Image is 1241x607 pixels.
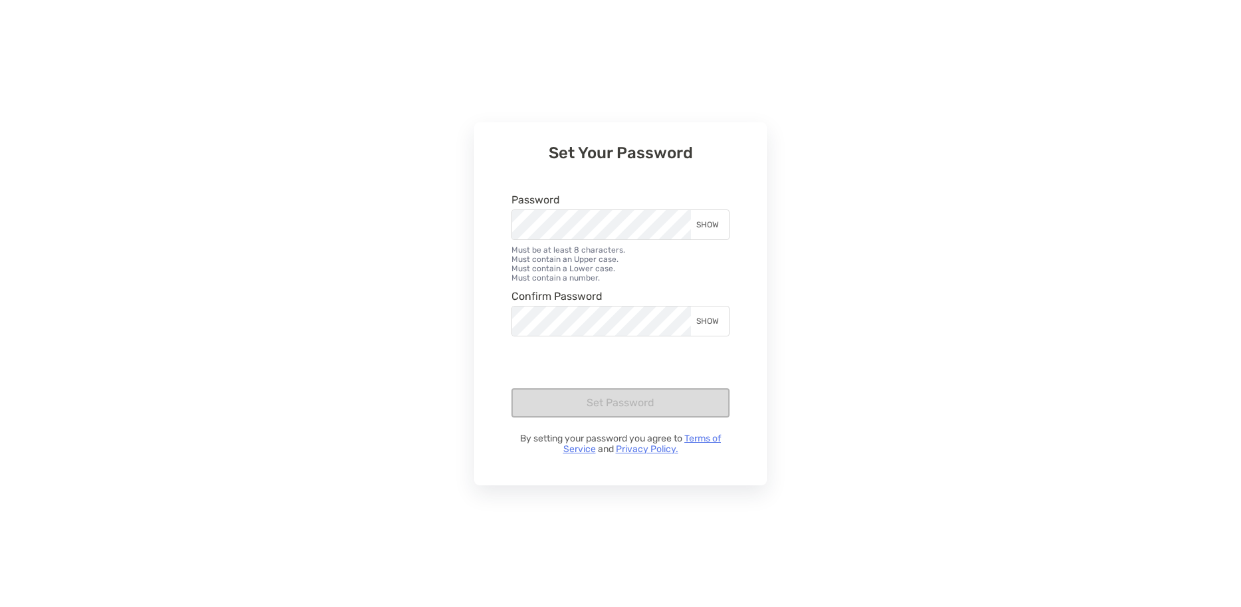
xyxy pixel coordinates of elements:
[511,194,560,205] label: Password
[691,306,729,336] div: SHOW
[511,273,730,283] li: Must contain a number.
[511,264,730,273] li: Must contain a Lower case.
[563,433,722,455] a: Terms of Service
[691,210,729,239] div: SHOW
[616,443,678,455] a: Privacy Policy.
[511,255,730,264] li: Must contain an Upper case.
[511,144,730,162] h3: Set Your Password
[511,291,603,302] label: Confirm Password
[511,245,730,255] li: Must be at least 8 characters.
[511,433,730,455] p: By setting your password you agree to and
